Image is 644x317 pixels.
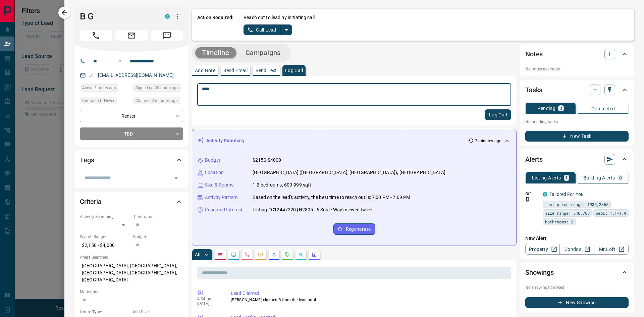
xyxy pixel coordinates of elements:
p: Listing #C12447220 (N2805 - 6 Sonic Way) viewed twice [253,206,372,213]
p: New Alert: [525,235,629,242]
button: Open [116,57,124,65]
p: $2150-$4000 [253,157,281,164]
div: Criteria [80,194,183,210]
span: Email [115,30,148,41]
p: No showings booked [525,284,629,290]
svg: Requests [285,252,290,257]
p: Lead Claimed [231,290,508,297]
span: size range: 540,768 [545,210,590,216]
svg: Lead Browsing Activity [231,252,236,257]
button: Call Lead [244,24,281,35]
p: Action Required: [197,14,233,35]
p: Budget [205,157,220,164]
p: Add Note [195,68,215,73]
span: Active 3 hours ago [82,85,116,91]
div: Notes [525,46,629,62]
svg: Calls [245,252,250,257]
svg: Listing Alerts [271,252,277,257]
span: rent price range: 1935,2365 [545,201,608,208]
button: Regenerate [333,223,375,235]
p: Repeated Interest [205,206,243,213]
p: Completed [591,106,615,111]
a: Property [525,244,560,255]
p: Off [525,191,539,197]
button: Log Call [485,109,511,120]
p: Log Call [285,68,303,73]
h2: Showings [525,267,554,278]
div: TBD [80,127,183,140]
p: [GEOGRAPHIC_DATA] ([GEOGRAPHIC_DATA], [GEOGRAPHIC_DATA]), [GEOGRAPHIC_DATA] [253,169,445,176]
p: Send Email [223,68,248,73]
a: Tailored For You [549,192,584,197]
div: Tue Oct 14 2025 [133,84,183,94]
p: Activity Pattern [205,194,238,201]
span: Message [151,30,183,41]
h2: Criteria [80,196,102,207]
p: Based on the lead's activity, the best time to reach out is: 7:00 PM - 7:09 PM [253,194,410,201]
a: Condos [559,244,594,255]
div: Wed Oct 15 2025 [133,97,183,106]
p: Activity Summary [206,137,245,144]
span: Contacted - Never [82,97,114,104]
button: Campaigns [239,47,287,58]
p: 0 [619,175,622,180]
span: bathrooms: 2 [545,218,573,225]
button: New Showing [525,297,629,308]
p: 4:34 pm [197,297,221,301]
div: Tasks [525,82,629,98]
p: 2 minutes ago [475,138,501,144]
p: Actively Searching: [80,214,130,220]
svg: Agent Actions [312,252,317,257]
p: 0 [559,106,562,111]
div: split button [244,24,292,35]
svg: Notes [218,252,223,257]
button: Open [171,173,181,183]
p: Listing Alerts [532,175,561,180]
div: Alerts [525,151,629,167]
p: Home Type: [80,309,130,315]
span: Signed up 20 hours ago [136,85,179,91]
p: No notes available [525,66,629,72]
div: condos.ca [543,192,547,197]
p: 1 [565,175,568,180]
div: Tags [80,152,183,168]
p: All [195,252,200,257]
p: Pending [537,106,555,111]
h2: Tags [80,155,94,165]
p: No pending tasks [525,117,629,127]
p: Reach out to lead by initiating call [244,14,315,21]
span: beds: 1.1-1.9 [596,210,626,216]
p: Min Size: [133,309,183,315]
p: Budget: [133,234,183,240]
h2: Alerts [525,154,543,165]
svg: Push Notification Only [525,197,530,202]
div: Activity Summary2 minutes ago [198,135,511,147]
p: Size & Rooms [205,181,234,189]
div: condos.ca [165,14,170,19]
div: Wed Oct 15 2025 [80,84,130,94]
span: Claimed 2 minutes ago [136,97,178,104]
p: 1-2 bedrooms, 600-999 sqft [253,181,311,189]
p: Motivation: [80,289,183,295]
p: [GEOGRAPHIC_DATA], [GEOGRAPHIC_DATA], [GEOGRAPHIC_DATA], [GEOGRAPHIC_DATA], [GEOGRAPHIC_DATA] [80,260,183,285]
h1: B G [80,11,155,22]
p: Building Alerts [583,175,615,180]
svg: Opportunities [298,252,304,257]
p: Send Text [256,68,277,73]
p: Location [205,169,224,176]
svg: Email Verified [89,73,93,78]
p: Areas Searched: [80,254,183,260]
a: [EMAIL_ADDRESS][DOMAIN_NAME] [98,72,174,78]
h2: Tasks [525,85,542,95]
button: New Task [525,131,629,142]
p: [PERSON_NAME] claimed B from the lead pool [231,297,508,303]
h2: Notes [525,49,543,59]
button: Timeline [195,47,236,58]
p: [DATE] [197,301,221,306]
a: Mr.Loft [594,244,629,255]
span: Call [80,30,112,41]
div: Renter [80,110,183,122]
p: $2,150 - $4,000 [80,240,130,251]
p: Timeframe: [133,214,183,220]
p: Search Range: [80,234,130,240]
